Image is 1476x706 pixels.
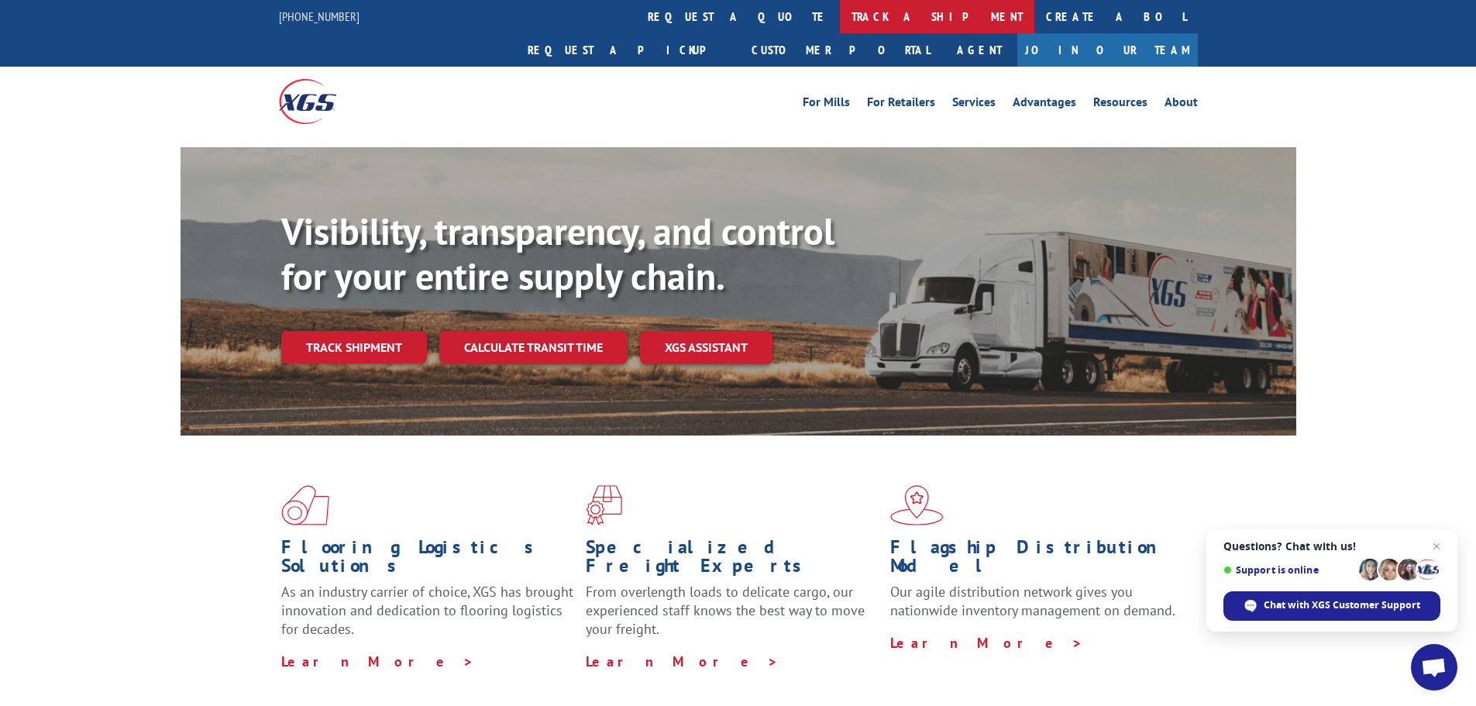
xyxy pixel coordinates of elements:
[890,538,1183,583] h1: Flagship Distribution Model
[867,96,935,113] a: For Retailers
[1223,591,1440,621] div: Chat with XGS Customer Support
[1411,644,1457,691] div: Open chat
[281,653,474,670] a: Learn More >
[1264,598,1420,612] span: Chat with XGS Customer Support
[803,96,850,113] a: For Mills
[640,331,772,364] a: XGS ASSISTANT
[890,485,944,525] img: xgs-icon-flagship-distribution-model-red
[439,331,628,364] a: Calculate transit time
[1165,96,1198,113] a: About
[586,653,779,670] a: Learn More >
[890,634,1083,652] a: Learn More >
[586,538,879,583] h1: Specialized Freight Experts
[281,485,329,525] img: xgs-icon-total-supply-chain-intelligence-red
[740,33,941,67] a: Customer Portal
[281,538,574,583] h1: Flooring Logistics Solutions
[516,33,740,67] a: Request a pickup
[1017,33,1198,67] a: Join Our Team
[1427,537,1446,556] span: Close chat
[586,583,879,652] p: From overlength loads to delicate cargo, our experienced staff knows the best way to move your fr...
[281,207,834,300] b: Visibility, transparency, and control for your entire supply chain.
[952,96,996,113] a: Services
[1013,96,1076,113] a: Advantages
[1223,540,1440,553] span: Questions? Chat with us!
[890,583,1175,619] span: Our agile distribution network gives you nationwide inventory management on demand.
[1223,564,1354,576] span: Support is online
[941,33,1017,67] a: Agent
[279,9,360,24] a: [PHONE_NUMBER]
[281,331,427,363] a: Track shipment
[1093,96,1147,113] a: Resources
[281,583,573,638] span: As an industry carrier of choice, XGS has brought innovation and dedication to flooring logistics...
[586,485,622,525] img: xgs-icon-focused-on-flooring-red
